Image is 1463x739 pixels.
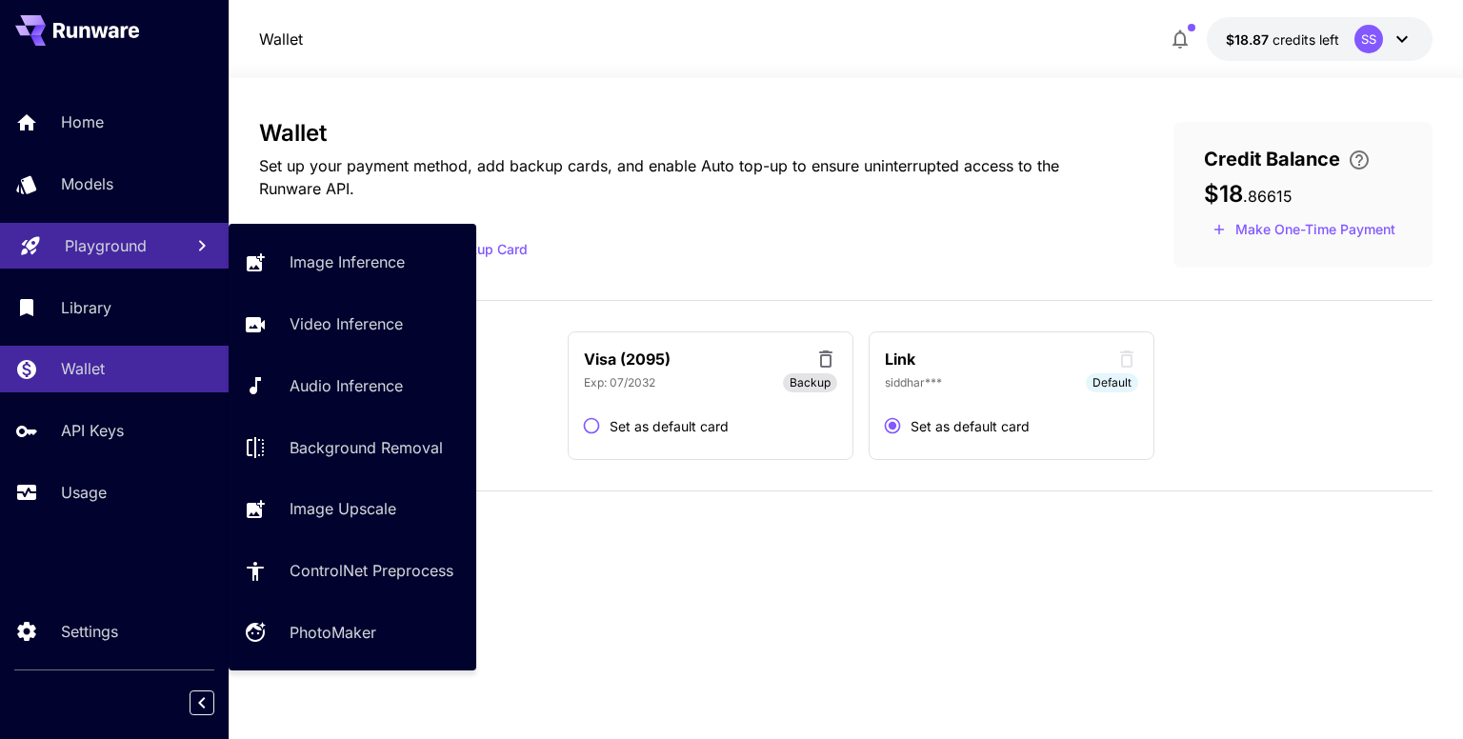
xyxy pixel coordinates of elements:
[229,548,476,594] a: ControlNet Preprocess
[229,609,476,656] a: PhotoMaker
[911,416,1030,436] span: Set as default card
[1226,31,1273,48] span: $18.87
[259,28,303,50] nav: breadcrumb
[290,559,453,582] p: ControlNet Preprocess
[1207,17,1433,61] button: $18.86615
[204,686,229,720] div: Collapse sidebar
[61,110,104,133] p: Home
[1340,149,1378,171] button: Enter your card details and choose an Auto top-up amount to avoid service interruptions. We'll au...
[229,424,476,470] a: Background Removal
[885,348,915,370] p: Link
[229,301,476,348] a: Video Inference
[1354,25,1383,53] div: SS
[290,250,405,273] p: Image Inference
[1204,180,1243,208] span: $18
[290,497,396,520] p: Image Upscale
[61,419,124,442] p: API Keys
[290,621,376,644] p: PhotoMaker
[290,312,403,335] p: Video Inference
[1226,30,1339,50] div: $18.86615
[61,620,118,643] p: Settings
[61,172,113,195] p: Models
[229,486,476,532] a: Image Upscale
[229,239,476,286] a: Image Inference
[259,120,1112,147] h3: Wallet
[584,348,671,370] p: Visa (2095)
[1273,31,1339,48] span: credits left
[61,481,107,504] p: Usage
[229,363,476,409] a: Audio Inference
[290,374,403,397] p: Audio Inference
[610,416,729,436] span: Set as default card
[259,154,1112,200] p: Set up your payment method, add backup cards, and enable Auto top-up to ensure uninterrupted acce...
[259,28,303,50] p: Wallet
[1086,374,1138,391] span: Default
[790,374,831,391] span: Backup
[61,296,111,319] p: Library
[190,690,214,715] button: Collapse sidebar
[65,234,147,257] p: Playground
[1243,187,1293,206] span: . 86615
[584,374,655,391] p: Exp: 07/2032
[290,436,443,459] p: Background Removal
[1204,145,1340,173] span: Credit Balance
[61,357,105,380] p: Wallet
[1204,215,1404,245] button: Make a one-time, non-recurring payment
